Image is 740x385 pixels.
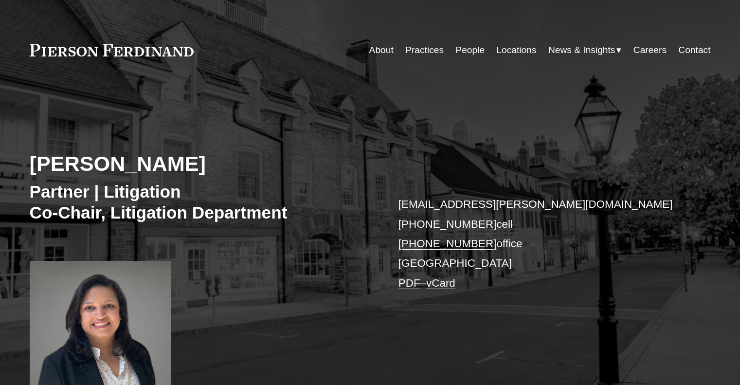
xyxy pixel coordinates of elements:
[496,41,536,59] a: Locations
[398,198,673,210] a: [EMAIL_ADDRESS][PERSON_NAME][DOMAIN_NAME]
[398,218,497,230] a: [PHONE_NUMBER]
[369,41,394,59] a: About
[398,238,497,250] a: [PHONE_NUMBER]
[455,41,485,59] a: People
[30,151,370,176] h2: [PERSON_NAME]
[426,277,455,289] a: vCard
[398,195,682,293] p: cell office [GEOGRAPHIC_DATA] –
[678,41,710,59] a: Contact
[398,277,420,289] a: PDF
[405,41,444,59] a: Practices
[30,181,370,223] h3: Partner | Litigation Co-Chair, Litigation Department
[548,42,615,59] span: News & Insights
[633,41,667,59] a: Careers
[548,41,622,59] a: folder dropdown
